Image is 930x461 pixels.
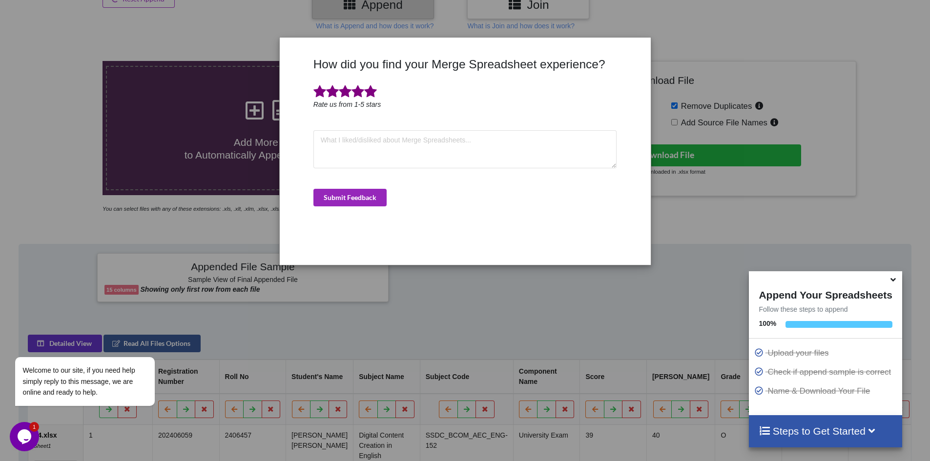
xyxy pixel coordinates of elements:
[754,347,899,359] p: Upload your files
[313,189,387,206] button: Submit Feedback
[10,422,41,451] iframe: chat widget
[749,304,902,314] p: Follow these steps to append
[313,100,381,108] i: Rate us from 1-5 stars
[749,286,902,301] h4: Append Your Spreadsheets
[759,320,776,327] b: 100 %
[10,269,186,417] iframe: chat widget
[754,366,899,378] p: Check if append sample is correct
[313,57,617,71] h3: How did you find your Merge Spreadsheet experience?
[754,385,899,397] p: Name & Download Your File
[759,425,892,437] h4: Steps to Get Started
